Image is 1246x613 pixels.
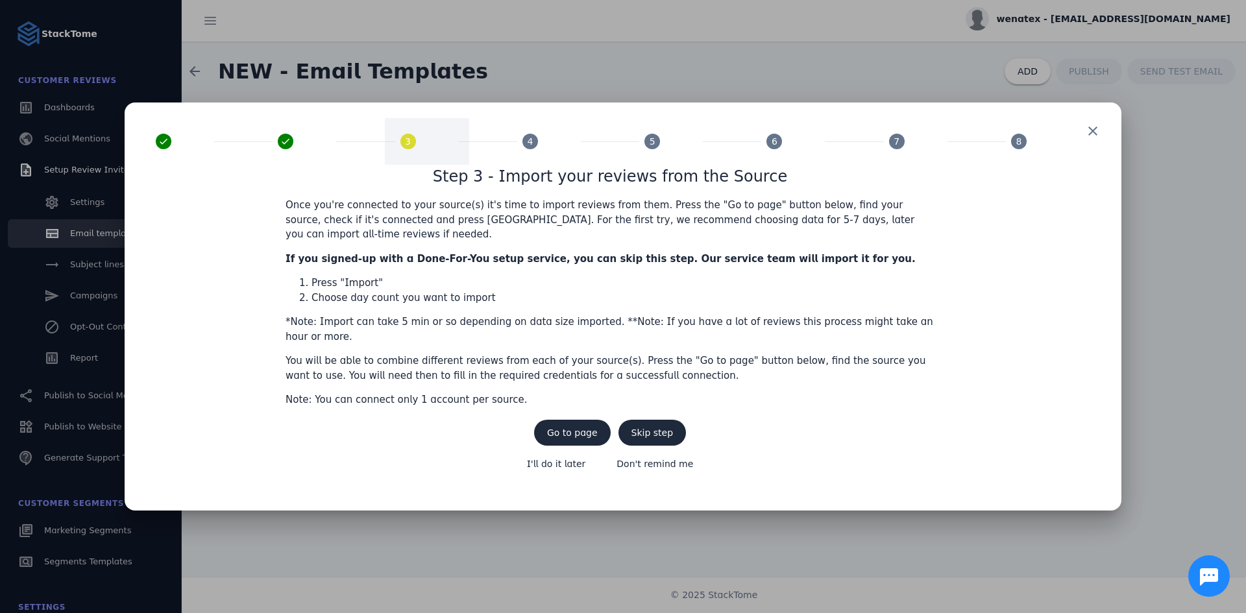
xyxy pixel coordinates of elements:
mat-icon: done [156,134,171,149]
span: 7 [894,135,899,149]
p: *Note: Import can take 5 min or so depending on data size imported. **Note: If you have a lot of ... [286,315,934,344]
button: I'll do it later [514,451,599,477]
span: 3 [405,135,411,149]
li: Choose day count you want to import [311,291,934,306]
li: Press "Import" [311,276,934,291]
p: Once you're connected to your source(s) it's time to import reviews from them. Press the "Go to p... [286,198,934,242]
span: 4 [527,135,533,149]
button: Go to page [534,420,611,446]
span: 5 [650,135,655,149]
p: Note: You can connect only 1 account per source. [286,392,934,407]
h1: Step 3 - Import your reviews from the Source [433,165,787,188]
p: You will be able to combine different reviews from each of your source(s). Press the "Go to page"... [286,354,934,383]
span: Go to page [547,428,598,437]
mat-icon: done [278,134,293,149]
span: Don't remind me [617,459,693,468]
span: 8 [1016,135,1022,149]
span: I'll do it later [527,459,586,468]
button: Don't remind me [604,451,706,477]
span: 6 [772,135,777,149]
span: Skip step [631,428,674,437]
strong: If you signed-up with a Done-For-You setup service, you can skip this step. Our service team will... [286,253,916,265]
button: Skip step [618,420,687,446]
